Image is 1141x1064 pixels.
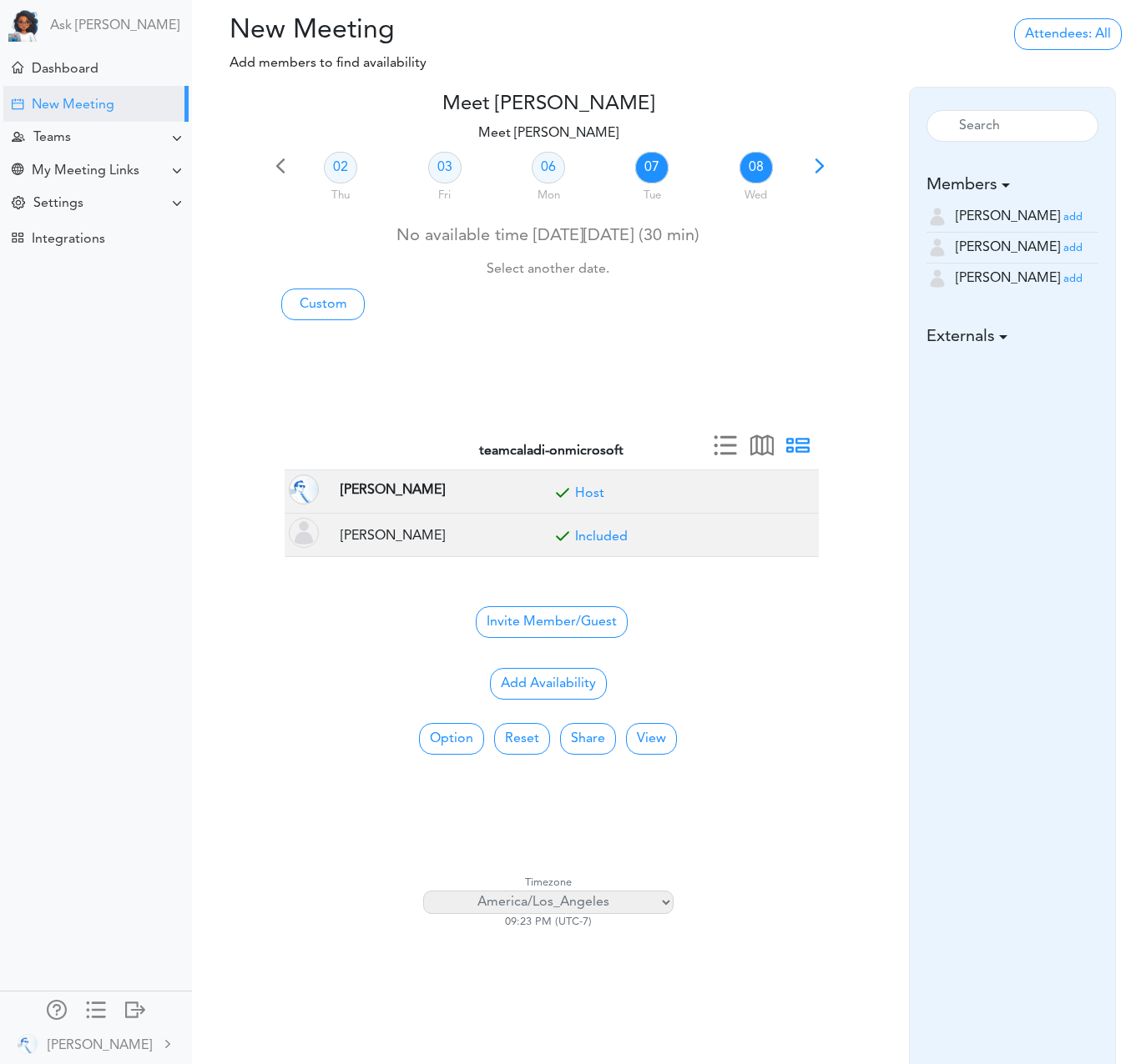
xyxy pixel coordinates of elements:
[2,1025,190,1062] a: [PERSON_NAME]
[396,228,699,277] span: No available time [DATE][DATE] (30 min)
[12,196,25,212] div: Change Settings
[476,606,628,638] span: Invite Member/Guest to join your Group Free Time Calendar
[32,62,98,78] div: Dashboard
[32,98,114,113] div: New Meeting
[32,232,105,248] div: Integrations
[575,530,628,544] a: Included for meeting
[956,272,1060,285] span: [PERSON_NAME]
[204,15,496,47] h2: New Meeting
[419,723,484,755] button: Option
[86,1000,106,1016] div: Show only icons
[289,518,319,548] img: image
[1063,241,1083,254] a: add
[525,875,572,891] label: Timezone
[740,152,773,183] a: 08
[1063,274,1083,284] small: add
[479,444,624,458] strong: teamcaladi-onmicrosoft
[498,181,598,204] div: Mon
[505,916,592,927] span: 09:23 PM (UTC-7)
[602,181,702,204] div: Tue
[1014,18,1122,50] a: Attendees: All
[12,163,23,179] div: Share Meeting Link
[926,263,1098,294] li: Employee (vidya@teamcaladi.onmicrosoft.com)
[926,110,1098,142] input: Search
[490,668,607,700] button: Add Availability
[269,160,292,183] span: Previous 7 days
[33,130,71,146] div: Teams
[18,1034,38,1054] img: 9k=
[204,53,496,73] p: Add members to find availability
[926,202,1098,233] li: Employee (bhavi@teamcaladi.onmicrosoft.com)
[926,233,1098,263] li: Employee (mia@teamcaladi.onmicrosoft.com)
[635,152,669,183] a: 07
[956,210,1060,223] span: [PERSON_NAME]
[926,206,948,228] img: user-off.png
[269,93,828,117] h4: Meet [PERSON_NAME]
[290,181,391,204] div: Thu
[269,123,828,143] p: Meet [PERSON_NAME]
[336,477,449,501] span: Employee at Los Angeles, CA, US
[575,487,604,500] a: Included for meeting
[560,723,616,755] a: Share
[12,98,23,110] div: Creating Meeting
[1063,210,1083,223] a: add
[48,1036,152,1056] div: [PERSON_NAME]
[47,1000,67,1016] div: Manage Members and Externals
[956,241,1060,254] span: [PERSON_NAME]
[8,8,42,42] img: Powered by TEAMCAL AI
[86,1000,106,1023] a: Change side menu
[706,181,806,204] div: Wed
[125,1000,145,1016] div: Log out
[1063,272,1083,285] a: add
[487,263,609,276] small: Select another date.
[289,518,319,548] span: Vidya Pamidi(Vidya@teamcaladi.onmicrosoft.com, Employee at New York, NY, US)
[336,523,449,547] span: Employee at New York, NY, US
[550,528,575,553] span: Included for meeting
[32,163,139,179] div: My Meeting Links
[926,327,1098,347] h5: Externals
[1063,243,1083,253] small: add
[926,237,948,258] img: user-off.png
[289,474,319,504] img: Dave Harding(raj@teamcaladi.onmicrosoft.com, Employee at Los Angeles, CA, US)
[532,152,565,183] a: 06
[12,232,23,243] div: TEAMCAL AI Workflow Apps
[1063,212,1083,223] small: add
[808,160,831,183] span: Next 7 days
[926,268,948,289] img: user-off.png
[428,152,462,183] a: 03
[926,175,1098,195] h5: Members
[50,18,179,34] a: Ask [PERSON_NAME]
[12,62,23,73] div: Home
[33,196,83,212] div: Settings
[281,289,365,320] a: Custom
[550,484,575,509] span: Included for meeting
[626,723,677,755] button: View
[494,723,550,755] button: Reset
[341,484,445,497] strong: [PERSON_NAME]
[394,181,494,204] div: Fri
[324,152,357,183] a: 02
